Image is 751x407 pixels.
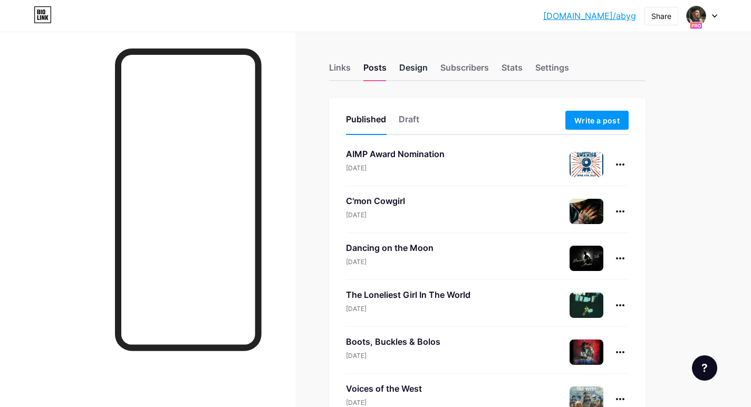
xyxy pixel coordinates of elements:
[570,152,603,177] img: AIMP Award Nomination
[346,241,434,254] div: Dancing on the Moon
[346,288,470,301] div: The Loneliest Girl In The World
[543,9,636,22] a: [DOMAIN_NAME]/abyg
[346,210,405,220] div: [DATE]
[399,113,419,132] div: Draft
[346,163,445,173] div: [DATE]
[686,6,706,26] img: abyg
[346,257,434,267] div: [DATE]
[502,61,523,80] div: Stats
[570,199,603,224] img: C'mon Cowgirl
[651,11,671,22] div: Share
[346,335,440,348] div: Boots, Buckles & Bolos
[346,148,445,160] div: AIMP Award Nomination
[535,61,569,80] div: Settings
[570,246,603,271] img: Dancing on the Moon
[363,61,387,80] div: Posts
[570,293,603,318] img: The Loneliest Girl In The World
[440,61,489,80] div: Subscribers
[565,111,629,130] button: Write a post
[346,304,470,314] div: [DATE]
[346,113,386,132] div: Published
[399,61,428,80] div: Design
[346,195,405,207] div: C'mon Cowgirl
[346,351,440,361] div: [DATE]
[346,382,422,395] div: Voices of the West
[570,340,603,365] img: Boots, Buckles & Bolos
[574,116,620,125] span: Write a post
[329,61,351,80] div: Links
